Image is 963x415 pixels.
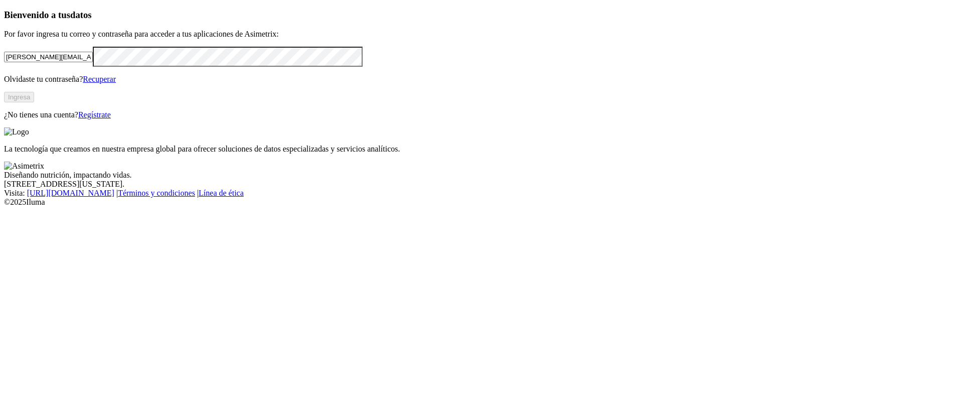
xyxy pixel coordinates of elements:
[199,189,244,197] a: Línea de ética
[4,52,93,62] input: Tu correo
[4,92,34,102] button: Ingresa
[4,145,959,154] p: La tecnología que creamos en nuestra empresa global para ofrecer soluciones de datos especializad...
[4,10,959,21] h3: Bienvenido a tus
[4,180,959,189] div: [STREET_ADDRESS][US_STATE].
[4,189,959,198] div: Visita : | |
[4,171,959,180] div: Diseñando nutrición, impactando vidas.
[4,110,959,119] p: ¿No tienes una cuenta?
[83,75,116,83] a: Recuperar
[78,110,111,119] a: Regístrate
[27,189,114,197] a: [URL][DOMAIN_NAME]
[4,198,959,207] div: © 2025 Iluma
[4,127,29,136] img: Logo
[70,10,92,20] span: datos
[118,189,195,197] a: Términos y condiciones
[4,75,959,84] p: Olvidaste tu contraseña?
[4,162,44,171] img: Asimetrix
[4,30,959,39] p: Por favor ingresa tu correo y contraseña para acceder a tus aplicaciones de Asimetrix:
